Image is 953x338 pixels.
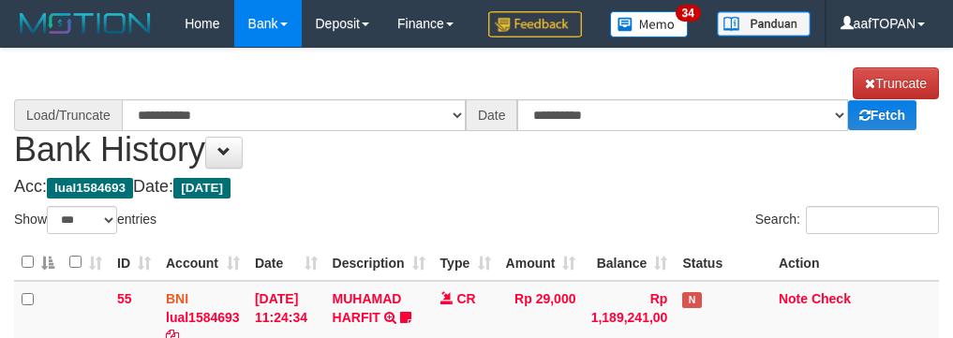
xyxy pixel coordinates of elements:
[610,11,689,37] img: Button%20Memo.svg
[325,244,433,281] th: Description: activate to sort column ascending
[853,67,939,99] a: Truncate
[62,244,110,281] th: : activate to sort column ascending
[173,178,231,198] span: [DATE]
[488,11,582,37] img: Feedback.jpg
[466,99,518,131] div: Date
[14,244,62,281] th: : activate to sort column descending
[806,206,939,234] input: Search:
[333,291,402,325] a: MUHAMAD HARFIT
[158,244,247,281] th: Account: activate to sort column ascending
[166,291,188,306] span: BNI
[812,291,851,306] a: Check
[117,291,132,306] span: 55
[14,206,156,234] label: Show entries
[47,178,133,198] span: lual1584693
[14,9,156,37] img: MOTION_logo.png
[110,244,158,281] th: ID: activate to sort column ascending
[14,178,939,197] h4: Acc: Date:
[676,5,701,22] span: 34
[779,291,808,306] a: Note
[247,244,325,281] th: Date: activate to sort column ascending
[499,244,584,281] th: Amount: activate to sort column ascending
[755,206,939,234] label: Search:
[682,292,701,308] span: Has Note
[47,206,117,234] select: Showentries
[14,99,122,131] div: Load/Truncate
[14,67,939,169] h1: Bank History
[583,244,675,281] th: Balance: activate to sort column ascending
[848,100,916,130] a: Fetch
[771,244,939,281] th: Action
[675,244,770,281] th: Status
[433,244,499,281] th: Type: activate to sort column ascending
[457,291,476,306] span: CR
[717,11,811,37] img: panduan.png
[166,310,240,325] a: lual1584693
